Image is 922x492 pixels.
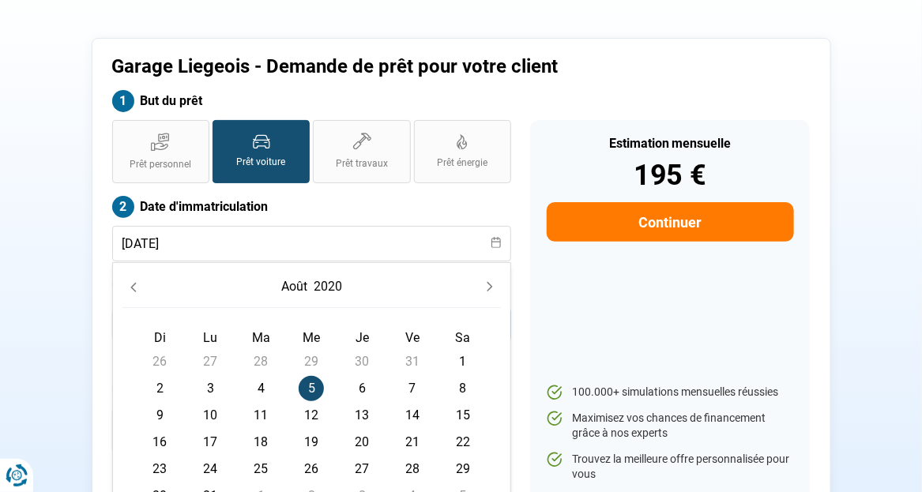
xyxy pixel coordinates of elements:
span: 26 [299,456,324,482]
label: But du prêt [112,90,512,112]
span: 14 [400,403,425,428]
span: Prêt travaux [336,157,388,171]
span: 30 [349,349,374,374]
td: 27 [337,456,387,483]
span: 25 [248,456,273,482]
td: 21 [387,429,438,456]
td: 23 [135,456,186,483]
span: 28 [248,349,273,374]
td: 14 [387,402,438,429]
span: 8 [450,376,476,401]
td: 12 [286,402,337,429]
h1: Garage Liegeois - Demande de prêt pour votre client [112,55,631,78]
span: 27 [349,456,374,482]
span: Me [303,330,320,345]
span: Prêt personnel [130,158,191,171]
td: 29 [286,348,337,375]
td: 1 [438,348,488,375]
td: 15 [438,402,488,429]
td: 28 [235,348,286,375]
span: 11 [248,403,273,428]
td: 13 [337,402,387,429]
td: 30 [337,348,387,375]
span: 28 [400,456,425,482]
td: 6 [337,375,387,402]
button: Choose Year [310,272,345,301]
div: 195 € [547,161,794,190]
span: 24 [198,456,223,482]
span: 15 [450,403,476,428]
td: 19 [286,429,337,456]
td: 24 [185,456,235,483]
span: 3 [198,376,223,401]
input: jj/mm/aaaa [112,226,512,261]
li: Trouvez la meilleure offre personnalisée pour vous [547,452,794,483]
td: 16 [135,429,186,456]
span: 13 [349,403,374,428]
td: 27 [185,348,235,375]
td: 25 [235,456,286,483]
span: 23 [147,456,172,482]
span: 6 [349,376,374,401]
button: Continuer [547,202,794,242]
span: 2 [147,376,172,401]
td: 28 [387,456,438,483]
span: 27 [198,349,223,374]
span: Ma [252,330,270,345]
span: 1 [450,349,476,374]
span: 10 [198,403,223,428]
span: 21 [400,430,425,455]
span: 20 [349,430,374,455]
span: Prêt voiture [237,156,286,169]
span: Sa [456,330,471,345]
div: Estimation mensuelle [547,137,794,150]
td: 11 [235,402,286,429]
td: 7 [387,375,438,402]
button: Choose Month [278,272,310,301]
span: 18 [248,430,273,455]
span: Di [154,330,166,345]
span: 17 [198,430,223,455]
td: 22 [438,429,488,456]
td: 18 [235,429,286,456]
td: 31 [387,348,438,375]
td: 9 [135,402,186,429]
td: 20 [337,429,387,456]
label: Date d'immatriculation [112,196,512,218]
span: Ve [405,330,420,345]
td: 26 [135,348,186,375]
td: 17 [185,429,235,456]
span: 4 [248,376,273,401]
span: 29 [450,456,476,482]
td: 4 [235,375,286,402]
td: 3 [185,375,235,402]
td: 10 [185,402,235,429]
td: 26 [286,456,337,483]
span: 31 [400,349,425,374]
span: Prêt énergie [437,156,487,170]
li: 100.000+ simulations mensuelles réussies [547,385,794,400]
span: 22 [450,430,476,455]
span: 26 [147,349,172,374]
span: 7 [400,376,425,401]
span: 12 [299,403,324,428]
span: Je [356,330,369,345]
span: 29 [299,349,324,374]
span: Lu [203,330,217,345]
span: 9 [147,403,172,428]
li: Maximisez vos chances de financement grâce à nos experts [547,411,794,441]
button: Previous Month [122,276,145,298]
span: 5 [299,376,324,401]
span: 16 [147,430,172,455]
td: 8 [438,375,488,402]
span: 19 [299,430,324,455]
td: 2 [135,375,186,402]
td: 29 [438,456,488,483]
button: Next Month [479,276,501,298]
td: 5 [286,375,337,402]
